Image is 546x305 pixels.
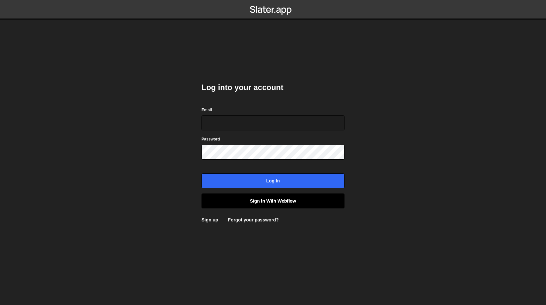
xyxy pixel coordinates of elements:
[201,193,344,208] a: Sign in with Webflow
[201,136,220,142] label: Password
[201,82,344,93] h2: Log into your account
[201,173,344,188] input: Log in
[201,107,212,113] label: Email
[228,217,279,222] a: Forgot your password?
[201,217,218,222] a: Sign up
